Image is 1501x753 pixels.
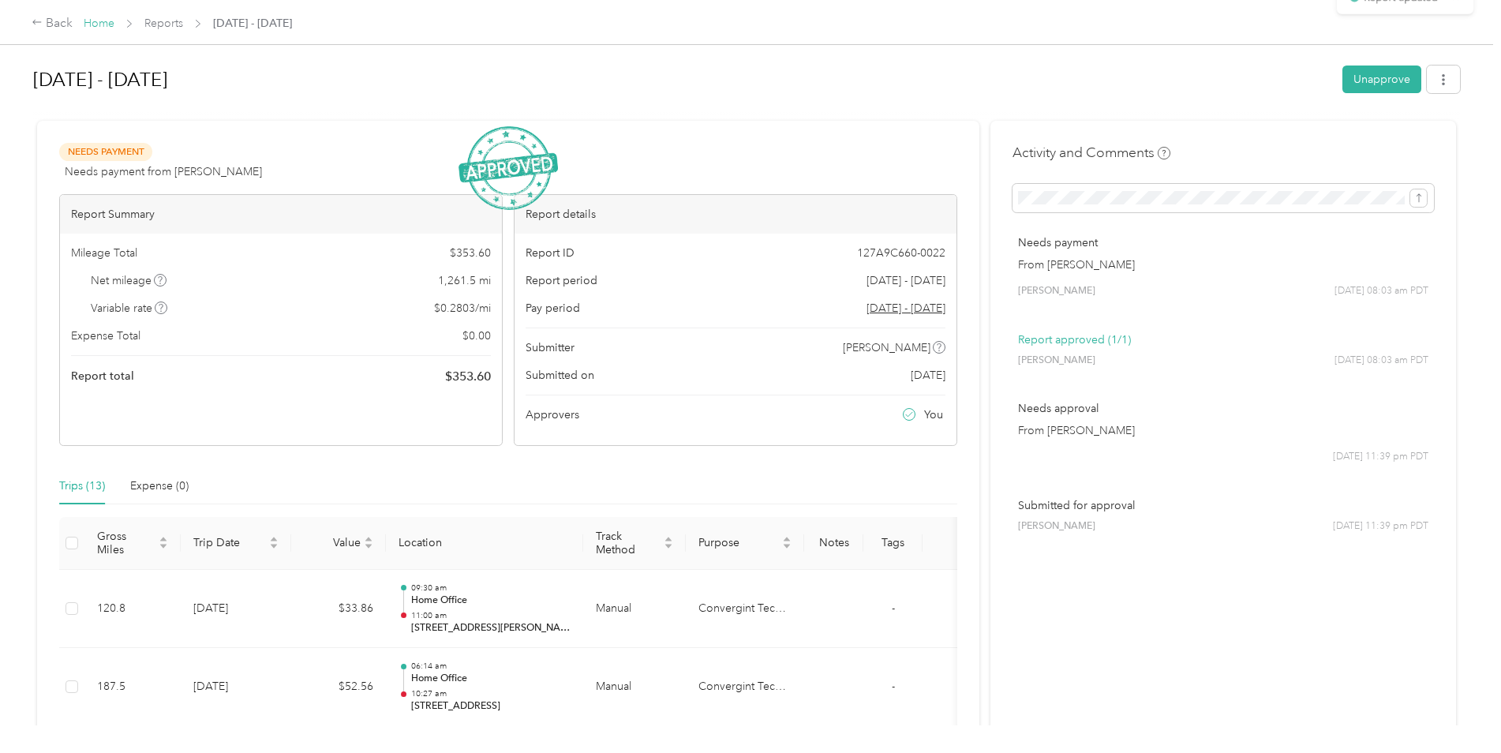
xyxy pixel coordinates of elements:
th: Trip Date [181,517,291,570]
p: Report approved (1/1) [1018,332,1428,348]
span: [PERSON_NAME] [1018,284,1095,298]
span: Submitted on [526,367,594,384]
span: Pay period [526,300,580,317]
th: Purpose [686,517,804,570]
span: Value [304,536,361,549]
a: Reports [144,17,183,30]
span: Go to pay period [867,300,945,317]
button: Unapprove [1342,66,1421,93]
th: Location [386,517,583,570]
span: caret-down [664,541,673,551]
iframe: Everlance-gr Chat Button Frame [1413,665,1501,753]
td: Convergint Technologies [686,570,804,649]
span: Expense Total [71,328,140,344]
span: [DATE] 08:03 am PDT [1334,354,1428,368]
th: Value [291,517,386,570]
td: [DATE] [181,570,291,649]
span: $ 353.60 [450,245,491,261]
span: [DATE] 11:39 pm PDT [1333,450,1428,464]
span: $ 0.2803 / mi [434,300,491,317]
p: Needs approval [1018,400,1428,417]
p: Needs payment [1018,234,1428,251]
img: ApprovedStamp [459,126,558,211]
span: Net mileage [91,272,167,289]
span: - [892,601,895,615]
span: $ 353.60 [445,367,491,386]
span: caret-up [364,534,373,544]
td: Convergint Technologies [686,648,804,727]
th: Notes [804,517,863,570]
td: $33.86 [291,570,386,649]
p: Submitted for approval [1018,497,1428,514]
span: caret-up [159,534,168,544]
p: 10:27 am [411,688,571,699]
span: caret-down [364,541,373,551]
span: [PERSON_NAME] [843,339,930,356]
div: Report details [515,195,956,234]
p: [STREET_ADDRESS] [411,699,571,714]
td: Manual [583,648,686,727]
span: [DATE] 08:03 am PDT [1334,284,1428,298]
th: Tags [863,517,923,570]
span: [DATE] - [DATE] [867,272,945,289]
span: caret-down [269,541,279,551]
span: caret-down [159,541,168,551]
div: Report Summary [60,195,502,234]
p: 09:30 am [411,583,571,594]
div: Expense (0) [130,478,189,495]
a: Home [84,17,114,30]
span: Variable rate [91,300,168,317]
span: [PERSON_NAME] [1018,354,1095,368]
span: caret-up [664,534,673,544]
span: [DATE] [911,367,945,384]
span: Needs Payment [59,143,152,161]
p: From [PERSON_NAME] [1018,422,1428,439]
span: You [924,406,943,423]
span: [DATE] 11:39 pm PDT [1333,519,1428,534]
td: 187.5 [84,648,181,727]
span: Submitter [526,339,575,356]
p: Home Office [411,672,571,686]
span: Report ID [526,245,575,261]
span: Approvers [526,406,579,423]
span: Mileage Total [71,245,137,261]
span: [PERSON_NAME] [1018,519,1095,534]
span: caret-down [782,541,792,551]
span: Trip Date [193,536,266,549]
p: [STREET_ADDRESS][PERSON_NAME] [411,621,571,635]
span: Gross Miles [97,530,155,556]
span: caret-up [269,534,279,544]
span: Needs payment from [PERSON_NAME] [65,163,262,180]
p: From [PERSON_NAME] [1018,257,1428,273]
td: $52.56 [291,648,386,727]
h1: Sep 1 - 30, 2025 [33,61,1331,99]
th: Track Method [583,517,686,570]
p: Home Office [411,594,571,608]
span: - [892,680,895,693]
div: Trips (13) [59,478,105,495]
span: Report total [71,368,134,384]
h4: Activity and Comments [1013,143,1170,163]
span: [DATE] - [DATE] [213,15,292,32]
p: 11:00 am [411,610,571,621]
p: Report updated [1355,22,1450,42]
span: 127A9C660-0022 [857,245,945,261]
span: Purpose [698,536,779,549]
span: 1,261.5 mi [438,272,491,289]
td: Manual [583,570,686,649]
td: [DATE] [181,648,291,727]
span: Track Method [596,530,661,556]
td: 120.8 [84,570,181,649]
p: 06:14 am [411,661,571,672]
div: Back [32,14,73,33]
span: Report period [526,272,597,289]
span: caret-up [782,534,792,544]
th: Gross Miles [84,517,181,570]
span: $ 0.00 [462,328,491,344]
